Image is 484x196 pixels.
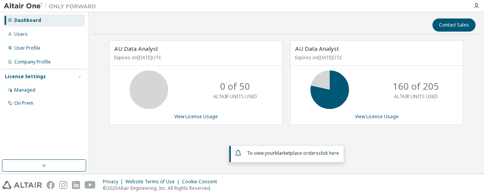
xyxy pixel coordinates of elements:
div: License Settings [5,74,46,80]
p: ALTAIR UNITS USED [394,93,438,100]
span: To view your click [247,150,339,156]
div: Cookie Consent [182,179,222,185]
span: AU Data Analyst [295,45,339,52]
p: ALTAIR UNITS USED [213,93,257,100]
img: facebook.svg [47,181,55,189]
p: 160 of 205 [393,80,439,93]
p: Expires on [DATE] UTC [114,54,275,61]
div: Managed [14,87,35,93]
p: Expires on [DATE] UTC [295,54,456,61]
img: youtube.svg [85,181,96,189]
a: View License Usage [174,113,218,120]
a: here [329,150,339,156]
p: 0 of 50 [220,80,250,93]
em: Marketplace orders [275,150,319,156]
img: instagram.svg [59,181,67,189]
p: © 2025 Altair Engineering, Inc. All Rights Reserved. [103,185,222,191]
a: View License Usage [355,113,399,120]
div: Privacy [103,179,125,185]
img: Altair One [4,2,100,10]
div: On Prem [14,100,33,106]
div: Company Profile [14,59,51,65]
img: altair_logo.svg [2,181,42,189]
div: Users [14,31,28,37]
div: Website Terms of Use [125,179,182,185]
div: Dashboard [14,17,41,23]
span: AU Data Analyst [114,45,158,52]
button: Contact Sales [432,18,476,32]
div: User Profile [14,45,40,51]
img: linkedin.svg [72,181,80,189]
